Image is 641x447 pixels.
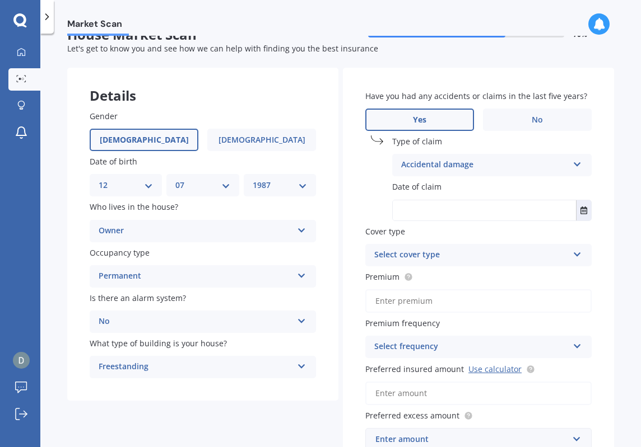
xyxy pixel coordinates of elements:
[576,200,591,220] button: Select date
[67,68,338,101] div: Details
[392,136,442,147] span: Type of claim
[365,91,587,101] span: Have you had any accidents or claims in the last five years?
[365,382,592,405] input: Enter amount
[219,135,305,145] span: [DEMOGRAPHIC_DATA]
[365,318,440,328] span: Premium frequency
[468,364,522,374] a: Use calculator
[99,315,292,328] div: No
[374,340,568,354] div: Select frequency
[99,360,292,374] div: Freestanding
[90,293,186,303] span: Is there an alarm system?
[374,248,568,262] div: Select cover type
[375,433,568,445] div: Enter amount
[401,158,568,172] div: Accidental damage
[99,224,292,238] div: Owner
[90,247,150,258] span: Occupancy type
[90,111,118,121] span: Gender
[100,135,189,145] span: [DEMOGRAPHIC_DATA]
[90,156,137,167] span: Date of birth
[573,31,587,39] span: 70 %
[392,182,442,192] span: Date of claim
[13,352,30,369] img: ACg8ocLqclqZzriWmB0Hw0D2STLf6G0krCVLEsu4IGkEjJxSc3HzXQ=s96-c
[413,115,426,125] span: Yes
[90,202,178,213] span: Who lives in the house?
[365,226,405,237] span: Cover type
[67,43,378,54] span: Let's get to know you and see how we can help with finding you the best insurance
[365,289,592,313] input: Enter premium
[365,271,400,282] span: Premium
[99,270,292,283] div: Permanent
[365,364,464,374] span: Preferred insured amount
[90,338,227,349] span: What type of building is your house?
[67,18,129,34] span: Market Scan
[532,115,543,125] span: No
[365,410,459,421] span: Preferred excess amount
